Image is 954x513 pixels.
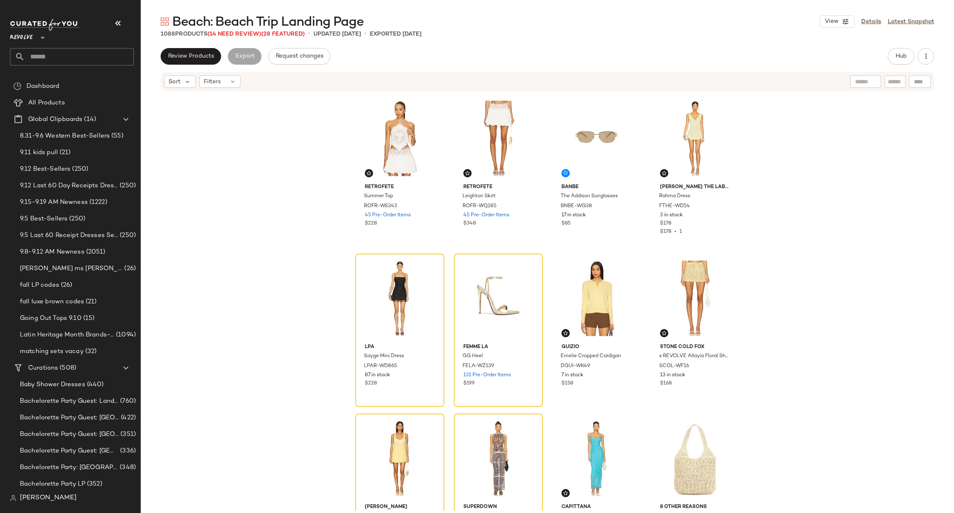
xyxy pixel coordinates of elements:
[820,15,855,28] button: View
[28,363,58,373] span: Curations
[561,193,618,200] span: The Addison Sunglasses
[365,372,390,379] span: 87 in stock
[364,353,404,360] span: Sayge Mini Dress
[118,463,136,472] span: (348)
[20,181,118,191] span: 9.12 Last 60 Day Receipts Dresses
[653,416,737,500] img: 8OTH-WY171_V1.jpg
[660,372,685,379] span: 13 in stock
[659,363,689,370] span: SCOL-WF16
[457,256,540,340] img: FELA-WZ139_V1.jpg
[20,231,118,240] span: 9.5 Last 60 Receipt Dresses Selling
[660,212,683,219] span: 3 in stock
[364,29,366,39] span: •
[82,115,96,124] span: (14)
[660,503,730,511] span: 8 Other Reasons
[172,14,364,31] span: Beach: Beach Trip Landing Page
[659,353,729,360] span: x REVOLVE Allayia Floral Shorts
[463,193,496,200] span: Leighton Skirt
[10,28,33,43] span: Revolve
[169,77,181,86] span: Sort
[463,380,475,387] span: $199
[653,256,737,340] img: SCOL-WF16_V1.jpg
[364,363,397,370] span: LPAR-WD865
[561,212,586,219] span: 17 in stock
[123,264,136,273] span: (26)
[20,165,70,174] span: 9.12 Best-Sellers
[561,203,592,210] span: BNBE-WG38
[463,212,509,219] span: 45 Pre-Order Items
[824,18,838,25] span: View
[671,229,679,235] span: •
[20,413,119,423] span: Bachelorette Party Guest: [GEOGRAPHIC_DATA]
[563,491,568,496] img: svg%3e
[118,181,136,191] span: (250)
[118,446,136,456] span: (336)
[88,198,107,207] span: (1222)
[366,171,371,176] img: svg%3e
[84,347,97,356] span: (32)
[110,131,123,141] span: (55)
[561,184,631,191] span: Banbe
[358,256,441,340] img: LPAR-WD865_V1.jpg
[679,229,682,235] span: 1
[463,184,533,191] span: retrofete
[82,314,95,323] span: (15)
[463,503,533,511] span: superdown
[561,380,573,387] span: $158
[358,416,441,500] img: COEL-WD530_V1.jpg
[659,203,690,210] span: FTHE-WD54
[660,380,672,387] span: $168
[161,17,169,26] img: svg%3e
[58,363,76,373] span: (508)
[261,31,305,37] span: (28 Featured)
[457,416,540,500] img: SPDW-WD2890_V1.jpg
[370,30,422,39] p: Exported [DATE]
[561,344,631,351] span: GUIZIO
[463,372,511,379] span: 131 Pre-Order Items
[662,331,667,336] img: svg%3e
[20,198,88,207] span: 9.15-9.19 AM Newness
[662,171,667,176] img: svg%3e
[10,495,17,501] img: svg%3e
[358,97,441,180] img: ROFR-WS343_V1.jpg
[364,203,397,210] span: ROFR-WS343
[20,314,82,323] span: Going Out Tops 9.10
[365,503,435,511] span: [PERSON_NAME]
[365,220,377,227] span: $228
[561,220,571,227] span: $85
[465,171,470,176] img: svg%3e
[561,363,590,370] span: DGUI-WK49
[118,397,136,406] span: (760)
[365,344,435,351] span: LPA
[20,463,118,472] span: Bachelorette Party: [GEOGRAPHIC_DATA]
[20,247,84,257] span: 9.8-9.12 AM Newness
[268,48,330,65] button: Request changes
[85,479,102,489] span: (352)
[457,97,540,180] img: ROFR-WQ185_V1.jpg
[20,347,84,356] span: matching sets vacay
[20,397,118,406] span: Bachelorette Party Guest: Landing Page
[555,97,638,180] img: BNBE-WG38_V1.jpg
[20,281,59,290] span: fall LP codes
[28,98,65,108] span: All Products
[275,53,323,60] span: Request changes
[84,297,97,307] span: (21)
[84,247,106,257] span: (2051)
[161,31,175,37] span: 1088
[119,430,136,439] span: (351)
[70,165,88,174] span: (250)
[118,231,136,240] span: (250)
[563,331,568,336] img: svg%3e
[20,214,67,224] span: 9.5 Best-Sellers
[660,344,730,351] span: Stone Cold Fox
[463,353,483,360] span: GG Heel
[463,363,494,370] span: FELA-WZ139
[463,220,476,227] span: $348
[168,53,214,60] span: Review Products
[59,281,72,290] span: (26)
[660,184,730,191] span: [PERSON_NAME] The Label
[20,264,123,273] span: [PERSON_NAME] ms [PERSON_NAME]
[10,19,80,31] img: cfy_white_logo.C9jOOHJF.svg
[67,214,85,224] span: (250)
[660,229,671,235] span: $178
